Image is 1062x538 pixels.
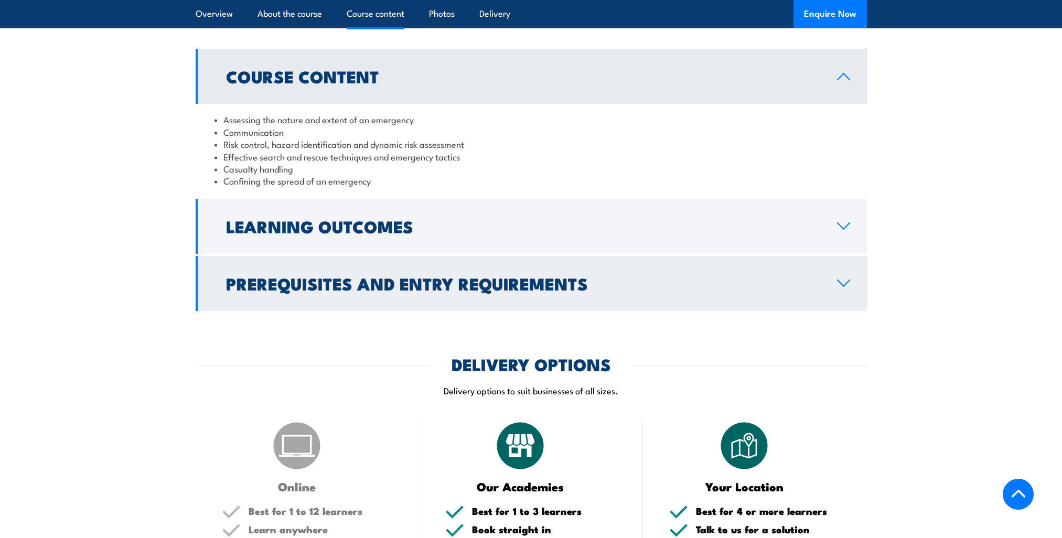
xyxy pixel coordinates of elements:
[696,524,841,534] h5: Talk to us for a solution
[669,480,820,492] h3: Your Location
[222,480,372,492] h3: Online
[214,163,848,175] li: Casualty handling
[196,199,867,254] a: Learning Outcomes
[214,150,848,163] li: Effective search and rescue techniques and emergency tactics
[196,49,867,104] a: Course Content
[214,113,848,125] li: Assessing the nature and extent of an emergency
[452,357,611,371] h2: DELIVERY OPTIONS
[445,480,596,492] h3: Our Academies
[214,126,848,138] li: Communication
[226,219,820,233] h2: Learning Outcomes
[196,256,867,311] a: Prerequisites and Entry Requirements
[472,506,617,516] h5: Best for 1 to 3 learners
[696,506,841,516] h5: Best for 4 or more learners
[249,524,393,534] h5: Learn anywhere
[214,175,848,187] li: Confining the spread of an emergency
[249,506,393,516] h5: Best for 1 to 12 learners
[226,69,820,83] h2: Course Content
[214,138,848,150] li: Risk control, hazard identification and dynamic risk assessment
[226,276,820,290] h2: Prerequisites and Entry Requirements
[472,524,617,534] h5: Book straight in
[196,384,867,396] p: Delivery options to suit businesses of all sizes.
